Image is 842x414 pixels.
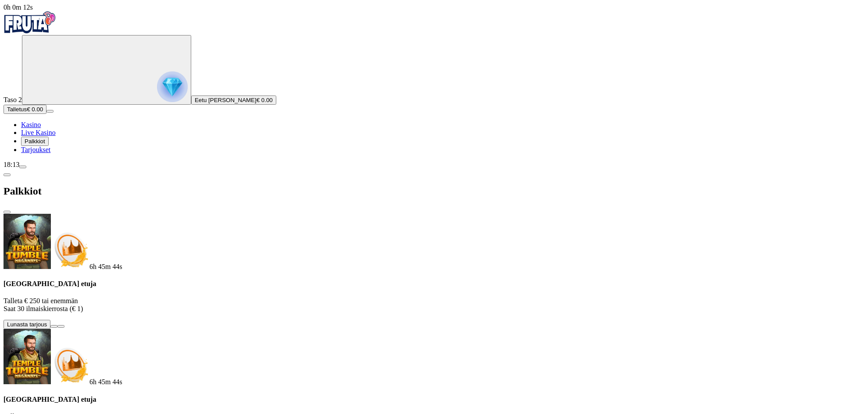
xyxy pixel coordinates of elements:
button: Lunasta tarjous [4,320,50,329]
h4: [GEOGRAPHIC_DATA] etuja [4,396,838,403]
span: Palkkiot [25,138,45,145]
h2: Palkkiot [4,185,838,197]
button: menu [19,166,26,168]
span: countdown [89,263,122,270]
span: Taso 2 [4,96,22,103]
button: Talletusplus icon€ 0.00 [4,105,46,114]
nav: Primary [4,11,838,154]
span: 18:13 [4,161,19,168]
span: countdown [89,378,122,386]
img: Deposit bonus icon [51,230,89,269]
button: Eetu [PERSON_NAME]€ 0.00 [191,96,276,105]
a: Live Kasino [21,129,56,136]
span: user session time [4,4,33,11]
img: Fruta [4,11,56,33]
img: Temple Tumble [4,214,51,269]
h4: [GEOGRAPHIC_DATA] etuja [4,280,838,288]
button: Palkkiot [21,137,49,146]
span: € 0.00 [257,97,273,103]
img: Deposit bonus icon [51,346,89,384]
span: Eetu [PERSON_NAME] [195,97,257,103]
p: Talleta € 250 tai enemmän Saat 30 ilmaiskierrosta (€ 1) [4,297,838,313]
span: Lunasta tarjous [7,321,47,328]
button: chevron-left icon [4,173,11,176]
nav: Main menu [4,121,838,154]
button: menu [46,110,54,113]
button: info [57,325,64,328]
a: Fruta [4,27,56,35]
button: reward progress [22,35,191,105]
a: Kasino [21,121,41,128]
img: Temple Tumble [4,329,51,384]
img: reward progress [157,71,188,102]
span: € 0.00 [27,106,43,113]
span: Talletus [7,106,27,113]
button: close [4,211,11,213]
a: Tarjoukset [21,146,50,153]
